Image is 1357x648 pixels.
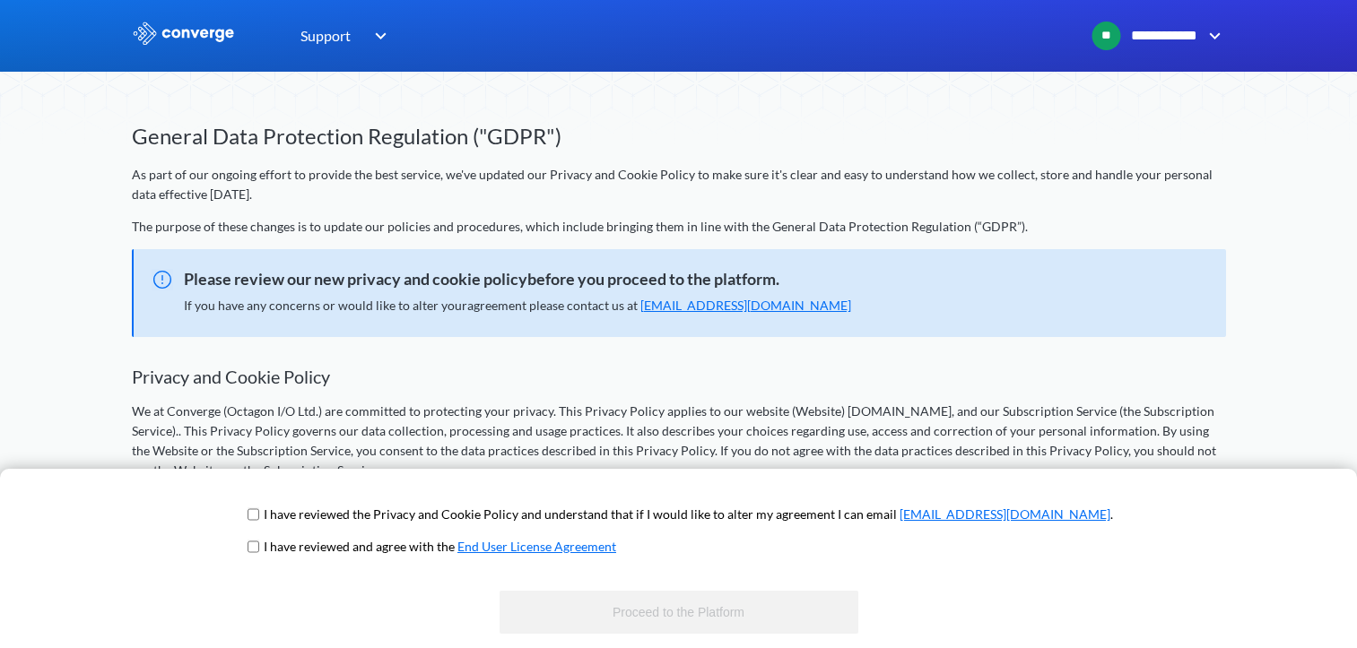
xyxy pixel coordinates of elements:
h2: Privacy and Cookie Policy [132,366,1226,387]
span: Please review our new privacy and cookie policybefore you proceed to the platform. [134,267,1208,292]
p: I have reviewed and agree with the [264,537,616,557]
button: Proceed to the Platform [500,591,858,634]
p: We at Converge (Octagon I/O Ltd.) are committed to protecting your privacy. This Privacy Policy a... [132,402,1226,480]
p: I have reviewed the Privacy and Cookie Policy and understand that if I would like to alter my agr... [264,505,1113,524]
span: Support [300,24,351,47]
img: logo_ewhite.svg [132,22,236,45]
a: [EMAIL_ADDRESS][DOMAIN_NAME] [900,506,1110,522]
p: The purpose of these changes is to update our policies and procedures, which include bringing the... [132,217,1226,237]
span: If you have any concerns or would like to alter your agreement please contact us at [184,298,851,313]
p: As part of our ongoing effort to provide the best service, we've updated our Privacy and Cookie P... [132,165,1226,204]
a: End User License Agreement [457,539,616,554]
img: downArrow.svg [1197,25,1226,47]
img: downArrow.svg [363,25,392,47]
a: [EMAIL_ADDRESS][DOMAIN_NAME] [640,298,851,313]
